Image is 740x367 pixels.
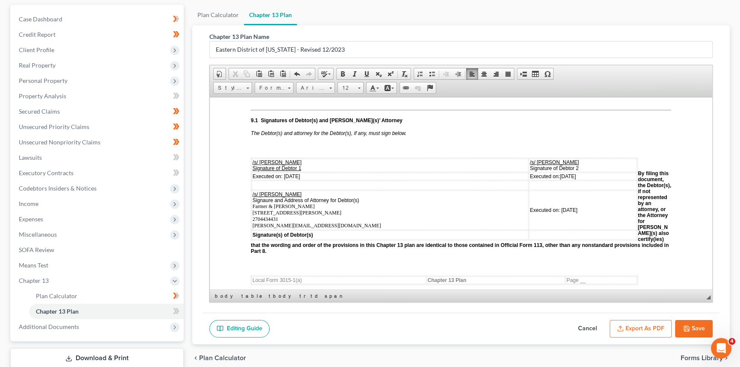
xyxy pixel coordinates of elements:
[414,68,426,79] a: Insert/Remove Numbered List
[12,135,184,150] a: Unsecured Nonpriority Claims
[19,138,100,146] span: Unsecured Nonpriority Claims
[213,82,252,94] a: Styles
[706,295,711,299] span: Resize
[214,82,244,94] span: Styles
[320,110,367,116] span: Executed on: [DATE]
[323,292,346,300] a: span element
[19,277,49,284] span: Chapter 13
[209,320,270,338] a: Editing Guide
[338,82,355,94] span: 12
[296,82,335,94] a: Arial
[265,68,277,79] a: Paste as plain text
[478,68,490,79] a: Center
[213,292,239,300] a: body element
[428,73,461,145] span: By filing this document, the Debtor(s), if not represented by an attorney, or the Attorney for [P...
[309,292,322,300] a: td element
[12,88,184,104] a: Property Analysis
[610,320,672,338] button: Export as PDF
[426,68,438,79] a: Insert/Remove Bulleted List
[338,82,364,94] a: 12
[43,135,103,141] strong: Signature(s) of Debtor(s)
[541,68,553,79] a: Insert Special Character
[192,355,199,361] i: chevron_left
[192,5,244,25] a: Plan Calculator
[19,15,62,23] span: Case Dashboard
[445,139,452,145] span: ies
[400,82,412,94] a: Link
[19,108,60,115] span: Secured Claims
[466,68,478,79] a: Align Left
[361,68,373,79] a: Underline
[209,32,269,41] label: Chapter 13 Plan Name
[19,200,38,207] span: Income
[440,68,452,79] a: Decrease Indent
[244,5,297,25] a: Chapter 13 Plan
[12,104,184,119] a: Secured Claims
[41,139,459,157] span: ) that the wording and order of the provisions in this Chapter 13 plan are identical to those con...
[19,77,68,84] span: Personal Property
[12,165,184,181] a: Executory Contracts
[681,355,730,361] button: Forms Library chevron_right
[424,82,436,94] a: Anchor
[36,292,77,299] span: Plan Calculator
[382,82,396,94] a: Background Color
[19,185,97,192] span: Codebtors Insiders & Notices
[490,68,502,79] a: Align Right
[399,68,411,79] a: Remove Format
[240,292,266,300] a: table element
[267,292,297,300] a: tbody element
[349,68,361,79] a: Italic
[569,320,606,338] button: Cancel
[19,154,42,161] span: Lawsuits
[19,123,89,130] span: Unsecured Priority Claims
[297,82,326,94] span: Arial
[357,180,376,186] span: Page __
[12,27,184,42] a: Credit Report
[19,261,48,269] span: Means Test
[19,246,54,253] span: SOFA Review
[29,288,184,304] a: Plan Calculator
[36,308,79,315] span: Chapter 13 Plan
[253,68,265,79] a: Paste
[12,242,184,258] a: SOFA Review
[517,68,529,79] a: Insert Page Break for Printing
[210,41,712,58] input: Enter name...
[29,304,184,319] a: Chapter 13 Plan
[19,92,66,100] span: Property Analysis
[711,338,731,358] iframe: Intercom live chat
[19,169,73,176] span: Executory Contracts
[681,355,723,361] span: Forms Library
[12,119,184,135] a: Unsecured Priority Claims
[255,82,294,94] a: Format
[192,355,246,361] button: chevron_left Plan Calculator
[19,215,43,223] span: Expenses
[19,62,56,69] span: Real Property
[214,68,226,79] a: Document Properties
[502,68,514,79] a: Justify
[255,82,285,94] span: Format
[199,355,246,361] span: Plan Calculator
[367,82,382,94] a: Text Color
[19,231,57,238] span: Miscellaneous
[452,68,464,79] a: Increase Indent
[728,338,735,345] span: 4
[337,68,349,79] a: Bold
[298,292,308,300] a: tr element
[12,12,184,27] a: Case Dashboard
[12,150,184,165] a: Lawsuits
[318,68,333,79] a: Spell Checker
[210,97,712,290] iframe: Rich Text Editor, document-ckeditor
[19,323,79,330] span: Additional Documents
[229,68,241,79] a: Cut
